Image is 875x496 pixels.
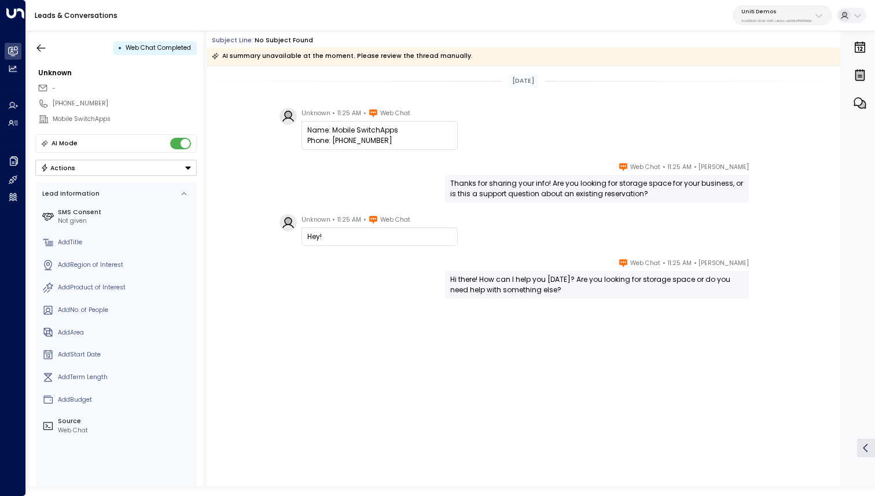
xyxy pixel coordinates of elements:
a: Leads & Conversations [35,10,117,20]
span: [PERSON_NAME] [698,161,749,173]
div: • [118,40,122,56]
span: - [52,84,56,93]
span: Web Chat Completed [126,43,191,52]
div: Hey! [307,232,452,242]
span: Subject Line: [212,36,253,45]
span: [PERSON_NAME] [698,258,749,269]
label: Source [58,417,193,426]
div: Web Chat [58,426,193,435]
span: • [694,258,697,269]
div: AI Mode [52,138,78,149]
div: Hi there! How can I help you [DATE]? Are you looking for storage space or do you need help with s... [450,274,744,295]
p: Uniti Demos [741,8,812,15]
div: AddStart Date [58,350,193,359]
div: No subject found [255,36,313,45]
span: 11:25 AM [668,161,692,173]
div: AddTitle [58,238,193,247]
span: • [332,108,335,119]
span: Unknown [302,108,330,119]
button: Actions [35,160,197,176]
div: Not given [58,216,193,226]
p: 4c025b01-9fa0-46ff-ab3a-a620b886896e [741,19,812,23]
span: 11:25 AM [337,108,361,119]
div: Thanks for sharing your info! Are you looking for storage space for your business, or is this a s... [450,178,744,199]
span: Web Chat [380,214,410,226]
div: [PHONE_NUMBER] [53,99,197,108]
div: AddBudget [58,395,193,405]
div: Button group with a nested menu [35,160,197,176]
span: Web Chat [630,161,660,173]
div: AI summary unavailable at the moment. Please review the thread manually. [212,50,473,62]
div: [DATE] [509,75,538,87]
span: Web Chat [380,108,410,119]
img: 110_headshot.jpg [753,258,771,275]
span: Unknown [302,214,330,226]
div: AddArea [58,328,193,337]
span: • [363,108,366,119]
div: AddRegion of Interest [58,260,193,270]
div: Name: Mobile SwitchApps Phone: [PHONE_NUMBER] [307,125,452,146]
span: 11:25 AM [668,258,692,269]
div: AddNo. of People [58,306,193,315]
div: Mobile SwitchApps [53,115,197,124]
span: 11:25 AM [337,214,361,226]
span: • [663,161,666,173]
span: • [694,161,697,173]
span: Web Chat [630,258,660,269]
div: Actions [41,164,76,172]
div: AddTerm Length [58,373,193,382]
div: Lead Information [39,189,100,199]
span: • [663,258,666,269]
span: • [332,214,335,226]
span: • [363,214,366,226]
button: Uniti Demos4c025b01-9fa0-46ff-ab3a-a620b886896e [733,5,832,25]
img: 110_headshot.jpg [753,161,771,179]
div: AddProduct of Interest [58,283,193,292]
div: Unknown [38,68,197,78]
label: SMS Consent [58,208,193,217]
